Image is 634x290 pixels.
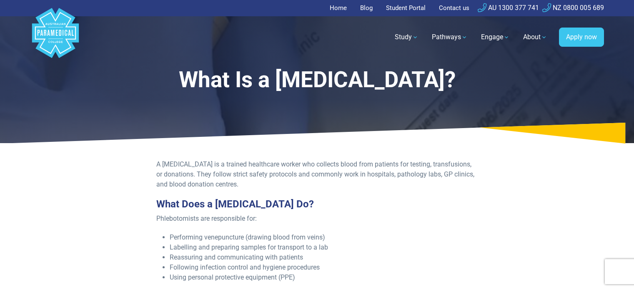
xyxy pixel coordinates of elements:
[427,25,473,49] a: Pathways
[156,159,478,189] p: A [MEDICAL_DATA] is a trained healthcare worker who collects blood from patients for testing, tra...
[518,25,552,49] a: About
[170,262,478,272] li: Following infection control and hygiene procedures
[170,242,478,252] li: Labelling and preparing samples for transport to a lab
[170,272,478,282] li: Using personal protective equipment (PPE)
[476,25,515,49] a: Engage
[30,16,80,58] a: Australian Paramedical College
[102,67,532,93] h1: What Is a [MEDICAL_DATA]?
[390,25,424,49] a: Study
[542,4,604,12] a: NZ 0800 005 689
[156,198,478,210] h3: What Does a [MEDICAL_DATA] Do?
[559,28,604,47] a: Apply now
[170,232,478,242] li: Performing venepuncture (drawing blood from veins)
[478,4,539,12] a: AU 1300 377 741
[170,252,478,262] li: Reassuring and communicating with patients
[156,214,478,224] p: Phlebotomists are responsible for:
